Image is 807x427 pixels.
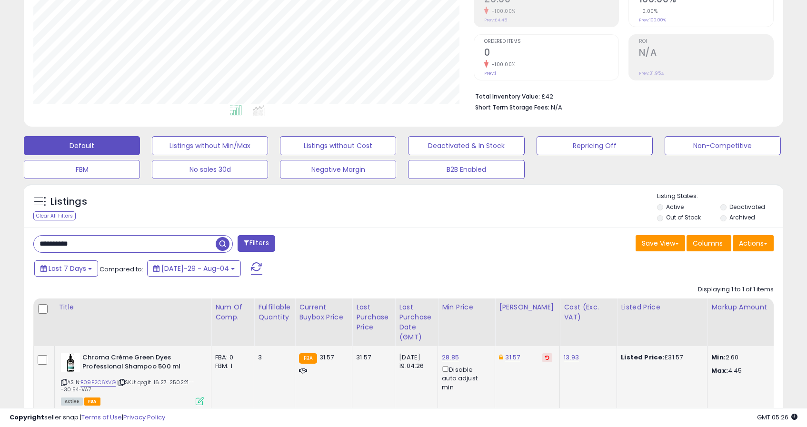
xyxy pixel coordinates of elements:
[34,260,98,277] button: Last 7 Days
[10,413,165,422] div: seller snap | |
[475,103,549,111] b: Short Term Storage Fees:
[621,353,700,362] div: £31.57
[280,160,396,179] button: Negative Margin
[356,302,391,332] div: Last Purchase Price
[147,260,241,277] button: [DATE]-29 - Aug-04
[33,211,76,220] div: Clear All Filters
[399,302,434,342] div: Last Purchase Date (GMT)
[639,47,773,60] h2: N/A
[711,367,790,375] p: 4.45
[399,353,430,370] div: [DATE] 19:04:26
[280,136,396,155] button: Listings without Cost
[84,397,100,406] span: FBA
[442,353,459,362] a: 28.85
[729,203,765,211] label: Deactivated
[564,353,579,362] a: 13.93
[299,302,348,322] div: Current Buybox Price
[215,362,247,370] div: FBM: 1
[123,413,165,422] a: Privacy Policy
[499,302,556,312] div: [PERSON_NAME]
[711,353,790,362] p: 2.60
[475,90,767,101] li: £42
[757,413,797,422] span: 2025-08-12 05:26 GMT
[687,235,731,251] button: Columns
[299,353,317,364] small: FBA
[711,353,726,362] strong: Min:
[639,39,773,44] span: ROI
[50,195,87,209] h5: Listings
[484,39,618,44] span: Ordered Items
[621,353,664,362] b: Listed Price:
[729,213,755,221] label: Archived
[621,302,703,312] div: Listed Price
[442,364,488,392] div: Disable auto adjust min
[152,160,268,179] button: No sales 30d
[408,160,524,179] button: B2B Enabled
[657,192,783,201] p: Listing States:
[10,413,44,422] strong: Copyright
[215,302,250,322] div: Num of Comp.
[537,136,653,155] button: Repricing Off
[475,92,540,100] b: Total Inventory Value:
[505,353,520,362] a: 31.57
[61,353,204,404] div: ASIN:
[356,353,388,362] div: 31.57
[484,70,496,76] small: Prev: 1
[408,136,524,155] button: Deactivated & In Stock
[665,136,781,155] button: Non-Competitive
[61,353,80,372] img: 310e8chnRGL._SL40_.jpg
[666,203,684,211] label: Active
[59,302,207,312] div: Title
[484,47,618,60] h2: 0
[215,353,247,362] div: FBA: 0
[488,61,516,68] small: -100.00%
[258,353,288,362] div: 3
[24,160,140,179] button: FBM
[161,264,229,273] span: [DATE]-29 - Aug-04
[488,8,516,15] small: -100.00%
[442,302,491,312] div: Min Price
[693,238,723,248] span: Columns
[666,213,701,221] label: Out of Stock
[152,136,268,155] button: Listings without Min/Max
[698,285,774,294] div: Displaying 1 to 1 of 1 items
[319,353,334,362] span: 31.57
[258,302,291,322] div: Fulfillable Quantity
[81,413,122,422] a: Terms of Use
[82,353,198,373] b: Chroma Crème Green Dyes Professional Shampoo 500 ml
[733,235,774,251] button: Actions
[639,70,664,76] small: Prev: 31.95%
[80,378,116,387] a: B09P2C6XVG
[49,264,86,273] span: Last 7 Days
[636,235,685,251] button: Save View
[564,302,613,322] div: Cost (Exc. VAT)
[711,366,728,375] strong: Max:
[238,235,275,252] button: Filters
[551,103,562,112] span: N/A
[639,17,666,23] small: Prev: 100.00%
[24,136,140,155] button: Default
[100,265,143,274] span: Compared to:
[711,302,794,312] div: Markup Amount
[61,378,195,393] span: | SKU: qogit-16.27-250221---30.54-VA7
[639,8,658,15] small: 0.00%
[61,397,83,406] span: All listings currently available for purchase on Amazon
[484,17,507,23] small: Prev: £4.45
